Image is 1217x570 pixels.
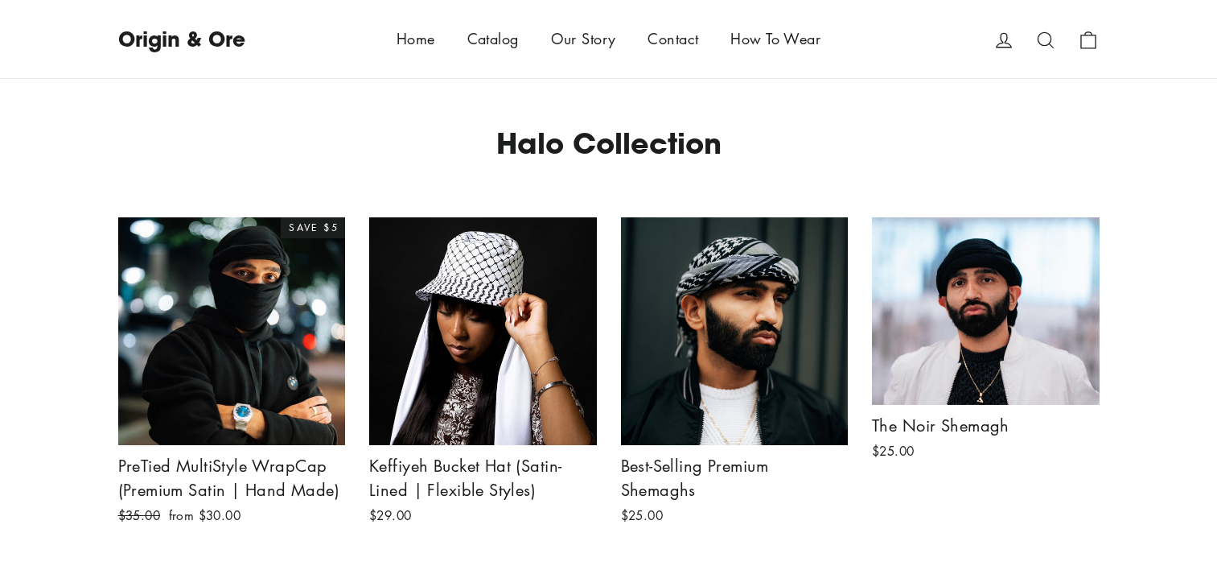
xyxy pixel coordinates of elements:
[621,453,849,502] div: Best-Selling Premium Shemaghs
[621,507,664,523] span: $25.00
[118,217,346,530] a: PreTied MultiStyle WrapCap (Premium Satin | Hand Made) $35.00 from $30.00
[369,507,412,523] span: $29.00
[621,217,849,530] a: Best-Selling Premium Shemaghs$25.00
[369,217,597,530] a: Keffiyeh Bucket Hat (Satin-Lined | Flexible Styles)$29.00
[118,126,1100,160] h1: Halo Collection
[631,19,714,59] a: Contact
[380,19,451,59] a: Home
[279,16,939,62] div: Primary
[118,507,161,523] span: $35.00
[535,19,632,59] a: Our Story
[872,443,915,459] span: $25.00
[451,19,535,59] a: Catalog
[369,453,597,502] div: Keffiyeh Bucket Hat (Satin-Lined | Flexible Styles)
[872,413,1100,437] div: The Noir Shemagh
[872,217,1100,465] a: The Noir Shemagh$25.00
[281,217,345,238] div: Save $5
[118,25,245,52] a: Origin & Ore
[169,507,241,523] span: from $30.00
[118,453,346,502] div: PreTied MultiStyle WrapCap (Premium Satin | Hand Made)
[714,19,837,59] a: How To Wear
